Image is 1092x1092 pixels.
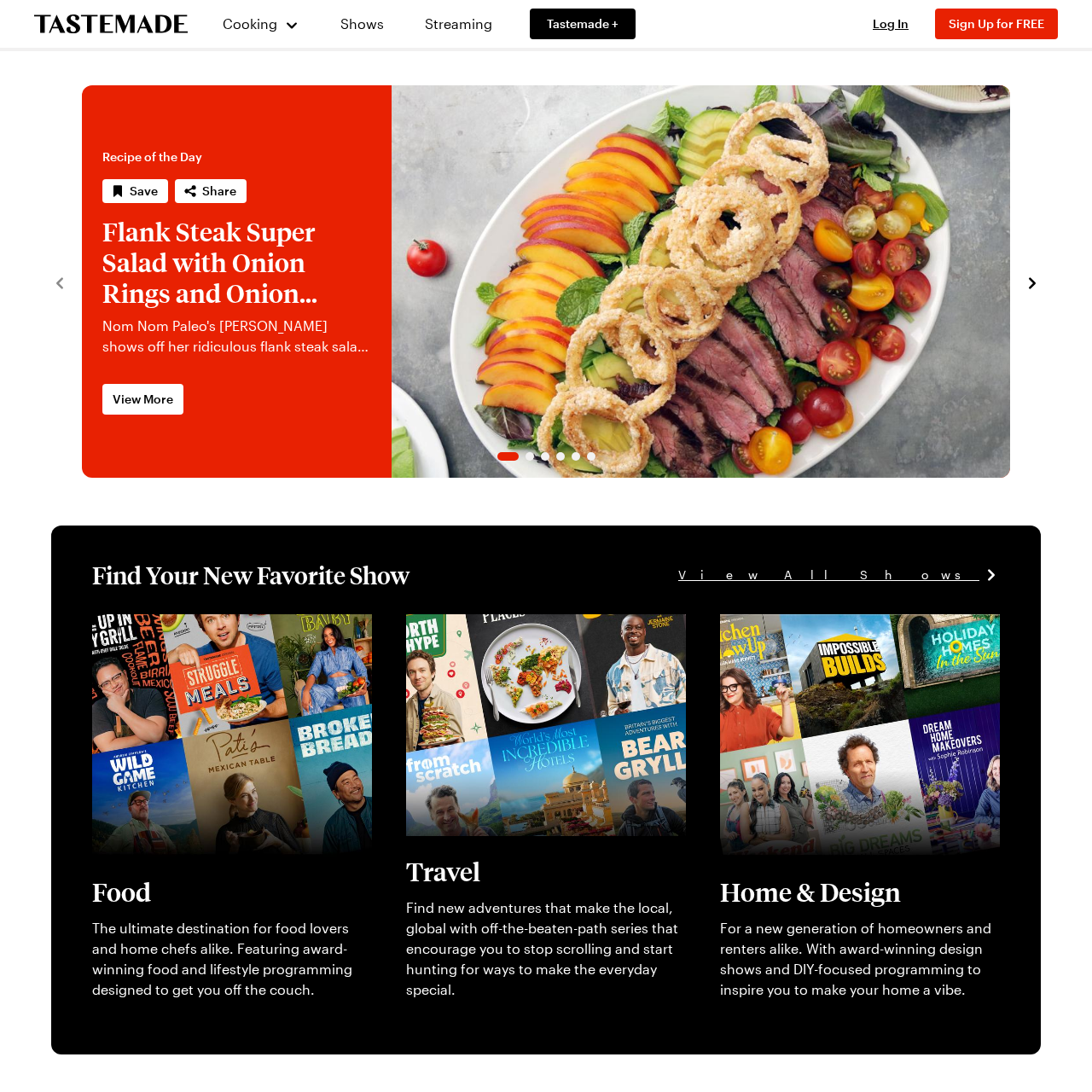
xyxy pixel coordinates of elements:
[857,15,925,32] button: Log In
[530,9,636,39] a: Tastemade +
[175,179,247,203] button: Share
[34,15,188,34] a: To Tastemade Home Page
[1024,271,1041,292] button: navigate to next item
[873,16,909,31] span: Log In
[102,384,183,415] a: View More
[587,452,595,461] span: Go to slide 6
[130,183,158,200] span: Save
[678,566,979,584] span: View All Shows
[526,452,534,461] span: Go to slide 2
[51,271,68,292] button: navigate to previous item
[202,183,236,200] span: Share
[113,391,173,408] span: View More
[949,16,1044,31] span: Sign Up for FREE
[678,566,1000,584] a: View All Shows
[82,85,1010,478] div: 1 / 6
[541,452,549,461] span: Go to slide 3
[556,452,565,461] span: Go to slide 4
[572,452,580,461] span: Go to slide 5
[223,15,277,32] span: Cooking
[406,616,639,632] a: View full content for [object Object]
[547,15,619,32] span: Tastemade +
[102,179,168,203] button: Save recipe
[935,9,1058,39] button: Sign Up for FREE
[222,3,299,44] button: Cooking
[720,616,953,632] a: View full content for [object Object]
[497,452,519,461] span: Go to slide 1
[92,616,325,632] a: View full content for [object Object]
[92,560,409,590] h1: Find Your New Favorite Show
